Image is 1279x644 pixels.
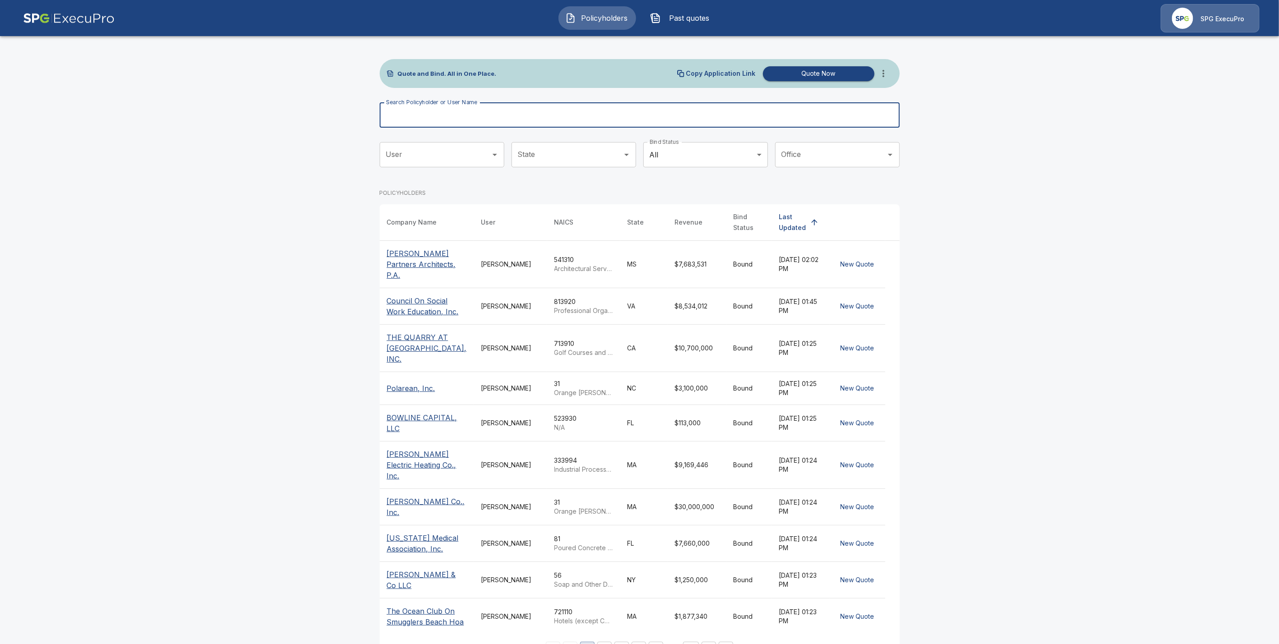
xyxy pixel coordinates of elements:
td: $9,169,446 [668,442,726,489]
a: Quote Now [759,66,874,81]
img: AA Logo [23,4,115,32]
p: Soap and Other Detergent Manufacturing [554,580,613,589]
td: [DATE] 01:24 PM [772,442,830,489]
td: Bound [726,372,772,405]
button: New Quote [837,380,878,397]
td: Bound [726,241,772,288]
div: 813920 [554,297,613,315]
p: Polarean, Inc. [387,383,435,394]
button: New Quote [837,340,878,357]
span: Policyholders [580,13,629,23]
td: $7,660,000 [668,525,726,562]
td: [DATE] 01:25 PM [772,405,830,442]
div: [PERSON_NAME] [481,502,540,511]
td: MA [620,442,668,489]
button: New Quote [837,572,878,589]
td: NY [620,562,668,598]
div: [PERSON_NAME] [481,302,540,311]
div: [PERSON_NAME] [481,539,540,548]
button: Past quotes IconPast quotes [643,6,721,30]
span: Past quotes [665,13,714,23]
td: Bound [726,442,772,489]
td: $10,700,000 [668,325,726,372]
div: 721110 [554,607,613,626]
div: [PERSON_NAME] [481,612,540,621]
div: [PERSON_NAME] [481,575,540,584]
td: [DATE] 01:24 PM [772,489,830,525]
div: User [481,217,496,228]
p: Industrial Process Furnace and Oven Manufacturing [554,465,613,474]
div: All [643,142,768,167]
td: MA [620,598,668,635]
td: $1,250,000 [668,562,726,598]
td: NC [620,372,668,405]
a: Agency IconSPG ExecuPro [1161,4,1260,32]
td: Bound [726,598,772,635]
button: New Quote [837,256,878,273]
button: New Quote [837,535,878,552]
p: Quote and Bind. All in One Place. [398,71,497,77]
td: [DATE] 01:23 PM [772,598,830,635]
p: BOWLINE CAPITAL, LLC [387,412,467,434]
p: Hotels (except Casino Hotels) and Motels [554,616,613,626]
p: POLICYHOLDERS [380,189,426,197]
p: SPG ExecuPro [1200,14,1244,23]
td: Bound [726,288,772,325]
p: N/A [554,423,613,432]
p: Copy Application Link [686,70,756,77]
div: 31 [554,498,613,516]
td: VA [620,288,668,325]
div: 523930 [554,414,613,432]
div: [PERSON_NAME] [481,384,540,393]
td: $8,534,012 [668,288,726,325]
div: 541310 [554,255,613,273]
img: Agency Icon [1172,8,1193,29]
div: Revenue [675,217,703,228]
table: simple table [380,204,900,635]
td: Bound [726,325,772,372]
p: The Ocean Club On Smugglers Beach Hoa [387,606,467,627]
p: Orange [PERSON_NAME] [554,388,613,397]
td: Bound [726,405,772,442]
td: MA [620,489,668,525]
div: State [628,217,644,228]
td: [DATE] 01:45 PM [772,288,830,325]
td: Bound [726,525,772,562]
div: [PERSON_NAME] [481,260,540,269]
td: [DATE] 01:23 PM [772,562,830,598]
button: Policyholders IconPolicyholders [558,6,636,30]
div: Company Name [387,217,437,228]
p: [US_STATE] Medical Association, Inc. [387,533,467,554]
p: [PERSON_NAME] Partners Architects, P.A. [387,248,467,281]
p: Golf Courses and Country Clubs [554,348,613,357]
p: Council On Social Work Education, Inc. [387,295,467,317]
p: THE QUARRY AT [GEOGRAPHIC_DATA], INC. [387,332,467,364]
p: [PERSON_NAME] Electric Heating Co., Inc. [387,449,467,481]
td: FL [620,525,668,562]
label: Search Policyholder or User Name [386,98,477,106]
p: Poured Concrete Foundation and Structure Contractors [554,543,613,552]
td: $1,877,340 [668,598,726,635]
button: Open [620,148,633,161]
button: Open [884,148,897,161]
div: [PERSON_NAME] [481,419,540,428]
td: MS [620,241,668,288]
button: New Quote [837,499,878,515]
div: 333994 [554,456,613,474]
td: $113,000 [668,405,726,442]
p: Architectural Services [554,264,613,273]
button: Quote Now [763,66,874,81]
div: [PERSON_NAME] [481,460,540,469]
div: 81 [554,534,613,552]
td: Bound [726,489,772,525]
div: Last Updated [779,212,806,233]
img: Policyholders Icon [565,13,576,23]
div: NAICS [554,217,574,228]
td: [DATE] 01:25 PM [772,372,830,405]
td: [DATE] 01:24 PM [772,525,830,562]
td: $30,000,000 [668,489,726,525]
img: Past quotes Icon [650,13,661,23]
p: [PERSON_NAME] & Co LLC [387,569,467,591]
